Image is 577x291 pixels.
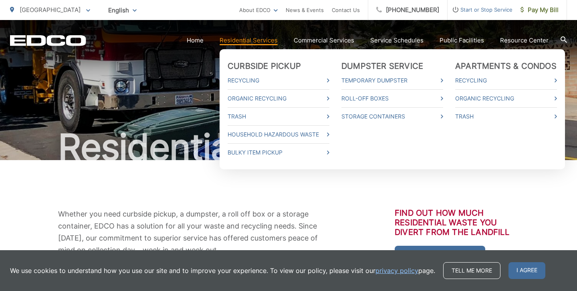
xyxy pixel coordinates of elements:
[228,112,329,121] a: Trash
[455,94,557,103] a: Organic Recycling
[341,112,443,121] a: Storage Containers
[286,5,324,15] a: News & Events
[370,36,424,45] a: Service Schedules
[294,36,354,45] a: Commercial Services
[375,266,418,275] a: privacy policy
[508,262,545,279] span: I agree
[228,76,329,85] a: Recycling
[521,5,559,15] span: Pay My Bill
[455,112,557,121] a: Trash
[220,36,278,45] a: Residential Services
[341,94,443,103] a: Roll-Off Boxes
[455,76,557,85] a: Recycling
[341,76,443,85] a: Temporary Dumpster
[20,6,81,14] span: [GEOGRAPHIC_DATA]
[239,5,278,15] a: About EDCO
[332,5,360,15] a: Contact Us
[58,208,327,256] p: Whether you need curbside pickup, a dumpster, a roll off box or a storage container, EDCO has a s...
[395,246,485,262] a: Diversion Calculator
[500,36,549,45] a: Resource Center
[440,36,484,45] a: Public Facilities
[10,266,435,275] p: We use cookies to understand how you use our site and to improve your experience. To view our pol...
[443,262,500,279] a: Tell me more
[10,35,86,46] a: EDCD logo. Return to the homepage.
[228,61,301,71] a: Curbside Pickup
[455,61,557,71] a: Apartments & Condos
[395,208,519,237] h3: Find out how much residential waste you divert from the landfill
[228,94,329,103] a: Organic Recycling
[187,36,204,45] a: Home
[228,130,329,139] a: Household Hazardous Waste
[228,148,329,157] a: Bulky Item Pickup
[10,127,567,167] h1: Residential Services
[102,3,143,17] span: English
[341,61,423,71] a: Dumpster Service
